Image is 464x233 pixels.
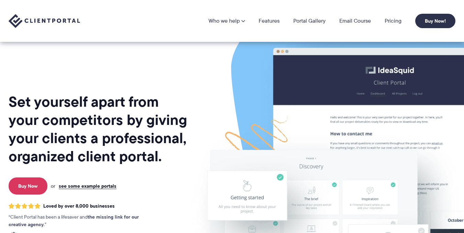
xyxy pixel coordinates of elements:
a: Features [259,18,280,24]
a: Portal Gallery [293,18,326,24]
a: see some example portals [59,183,116,189]
span: Loved by over 8,000 businesses [43,203,115,209]
p: Client Portal has been a lifesaver and . [9,213,153,229]
a: Who we help [208,18,245,24]
a: Buy Now! [415,14,455,28]
a: Email Course [339,18,371,24]
strong: the missing link for our creative agency [9,213,139,228]
a: Buy Now [9,177,47,195]
span: or [51,183,55,189]
h1: Set yourself apart from your competitors by giving your clients a professional, organized client ... [9,93,187,165]
a: Pricing [385,18,401,24]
